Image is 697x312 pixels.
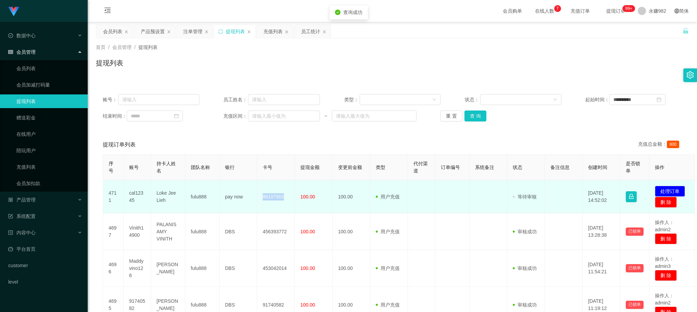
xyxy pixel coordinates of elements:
td: 4697 [103,213,124,250]
td: 100.00 [333,250,370,287]
i: 图标: unlock [683,28,689,34]
i: 图标: appstore-o [8,197,13,202]
td: DBS [220,250,257,287]
div: 会员列表 [103,25,122,38]
a: 会员加扣款 [16,177,82,190]
span: / [134,44,136,50]
td: DBS [220,213,257,250]
span: 代付渠道 [413,161,428,173]
button: 已锁单 [626,301,644,309]
td: fulu888 [185,180,220,213]
i: 图标: close [167,30,171,34]
a: 充值列表 [16,160,82,174]
span: 审核成功 [513,265,537,271]
td: pay now [220,180,257,213]
span: 结束时间： [103,113,127,120]
sup: 7 [554,5,561,12]
span: 会员管理 [8,49,36,55]
h1: 提现列表 [96,58,123,68]
td: cal12345 [124,180,151,213]
div: 注单管理 [183,25,202,38]
sup: 286 [622,5,635,12]
a: 陪玩用户 [16,144,82,157]
span: 100.00 [300,194,315,199]
button: 删 除 [655,197,677,208]
i: icon: check-circle [335,10,340,15]
td: [PERSON_NAME] [151,250,185,287]
span: 100.00 [300,265,315,271]
span: 用户充值 [376,265,400,271]
i: 图标: close [124,30,128,34]
td: 453042014 [257,250,295,287]
td: fulu888 [185,213,220,250]
i: 图标: calendar [657,97,661,102]
i: 图标: global [674,9,679,13]
span: 充值订单 [567,9,593,13]
a: 图标: dashboard平台首页 [8,242,82,256]
button: 查 询 [464,110,486,121]
span: 序号 [109,161,113,173]
span: 在线人数 [532,9,558,13]
td: 100.00 [333,213,370,250]
span: 等待审核 [513,194,537,199]
span: 操作人：admin3 [655,256,674,269]
td: fulu888 [185,250,220,287]
span: 持卡人姓名 [157,161,176,173]
span: 订单编号 [441,165,460,170]
td: 4696 [103,250,124,287]
i: 图标: close [204,30,209,34]
span: 操作人：admin2 [655,220,674,232]
span: 账号： [103,96,118,103]
span: 用户充值 [376,194,400,199]
i: 图标: close [247,30,251,34]
span: 操作人：admin2 [655,293,674,305]
td: [DATE] 11:54:21 [583,250,620,287]
a: customer [8,259,82,272]
span: 类型 [376,165,385,170]
i: 图标: close [285,30,289,34]
img: logo.9652507e.png [8,7,19,16]
button: 删 除 [655,233,677,244]
span: 起始时间： [585,96,609,103]
td: Loke Jee Lieh [151,180,185,213]
button: 已锁单 [626,227,644,236]
span: / [108,44,110,50]
span: 内容中心 [8,230,36,235]
span: 银行 [225,165,235,170]
a: level [8,275,82,289]
input: 请输入最小值为 [248,110,320,121]
button: 已锁单 [626,264,644,272]
td: [DATE] 13:28:38 [583,213,620,250]
span: 卡号 [263,165,272,170]
td: [DATE] 14:52:02 [583,180,620,213]
button: 重 置 [440,110,462,121]
span: 是否锁单 [626,161,640,173]
i: 图标: down [432,97,436,102]
i: 图标: profile [8,230,13,235]
input: 请输入 [118,94,199,105]
span: 系统备注 [475,165,494,170]
span: 提现订单列表 [103,141,136,149]
span: 用户充值 [376,302,400,308]
button: 删 除 [655,270,677,281]
span: 备注信息 [550,165,570,170]
span: 状态 [513,165,522,170]
td: Vinith14900 [124,213,151,250]
span: 审核成功 [513,229,537,234]
input: 请输入 [248,94,320,105]
span: 系统配置 [8,213,36,219]
span: 状态： [465,96,480,103]
span: 800 [667,141,679,148]
span: 提现订单 [603,9,629,13]
i: 图标: menu-fold [96,0,119,22]
span: 创建时间 [588,165,607,170]
span: 产品管理 [8,197,36,203]
input: 请输入最大值为 [332,110,416,121]
span: 员工姓名： [223,96,248,103]
span: 团队名称 [191,165,210,170]
div: 充值列表 [263,25,283,38]
td: Maddyvino126 [124,250,151,287]
i: 图标: close [322,30,326,34]
a: 在线用户 [16,127,82,141]
i: 图标: calendar [174,114,179,118]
